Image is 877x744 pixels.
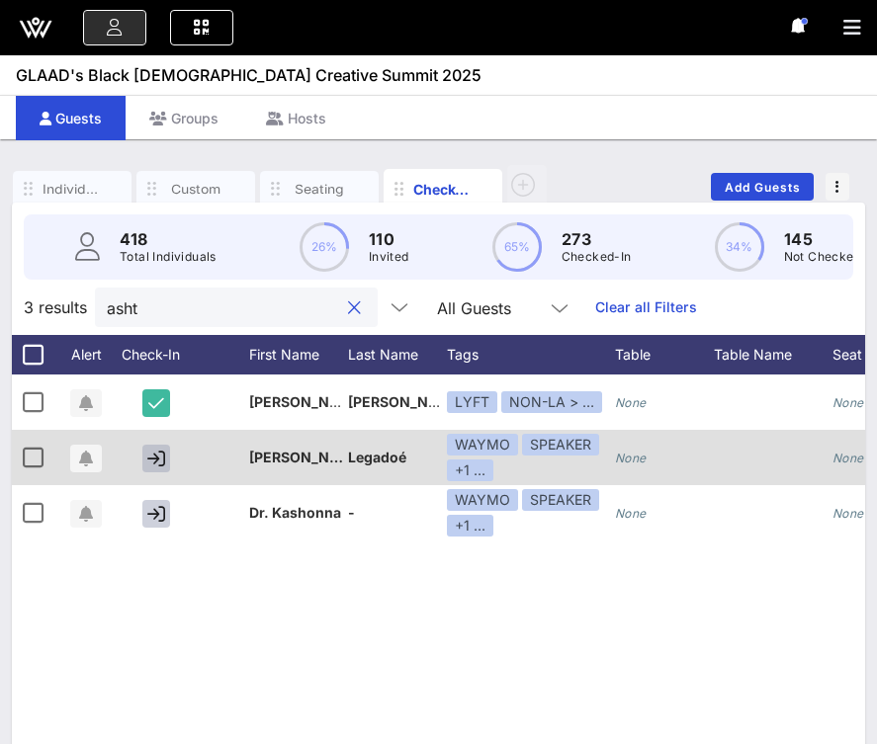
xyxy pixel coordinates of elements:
i: None [615,395,647,410]
i: None [833,506,864,521]
span: [PERSON_NAME] [249,393,366,410]
div: NON-LA > … [501,391,602,413]
p: Invited [369,247,409,267]
div: SPEAKER [522,434,599,455]
span: [PERSON_NAME] [348,393,465,410]
button: Add Guests [711,173,814,201]
div: All Guests [425,288,583,327]
p: Checked-In [562,247,632,267]
p: Total Individuals [120,247,217,267]
i: None [833,451,864,465]
span: 3 results [24,295,87,319]
div: All Guests [437,299,511,317]
div: Last Name [348,335,447,374]
div: SPEAKER [522,489,599,511]
div: +1 ... [447,515,493,537]
span: Add Guests [724,180,802,195]
div: Guests [16,96,126,140]
div: +1 ... [447,459,493,481]
div: Tags [447,335,615,374]
div: Individuals [43,180,102,199]
div: WAYMO [447,434,518,455]
p: 273 [562,227,632,251]
i: None [833,395,864,410]
div: WAYMO [447,489,518,511]
i: None [615,506,647,521]
div: Table Name [714,335,833,374]
p: 418 [120,227,217,251]
span: - [348,504,355,521]
div: Custom [166,180,225,199]
div: Check-In [413,179,473,200]
div: Hosts [242,96,350,140]
div: LYFT [447,391,497,413]
i: None [615,451,647,465]
div: Groups [126,96,242,140]
span: Legadoé [348,449,406,465]
p: 110 [369,227,409,251]
div: Alert [61,335,111,374]
div: Check-In [111,335,210,374]
button: clear icon [348,298,361,318]
span: [PERSON_NAME] [249,449,366,465]
span: GLAAD's Black [DEMOGRAPHIC_DATA] Creative Summit 2025 [16,63,482,87]
div: Table [615,335,714,374]
span: Dr. Kashonna [249,504,341,521]
div: First Name [249,335,348,374]
a: Clear all Filters [595,296,697,318]
div: Seating [290,180,349,199]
